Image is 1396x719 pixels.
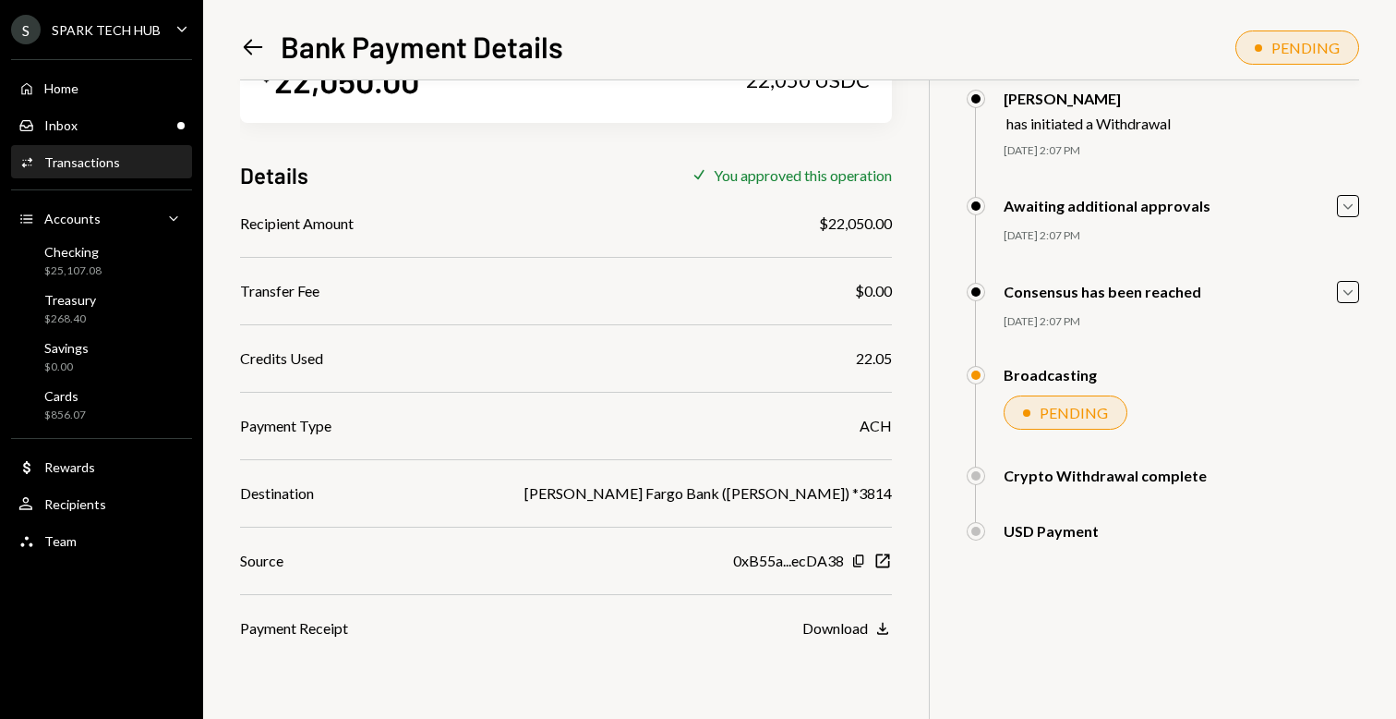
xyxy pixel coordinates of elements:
[802,619,868,637] div: Download
[44,340,89,356] div: Savings
[1271,39,1340,56] div: PENDING
[11,145,192,178] a: Transactions
[1004,314,1359,330] div: [DATE] 2:07 PM
[1004,366,1097,384] div: Broadcasting
[860,415,892,437] div: ACH
[44,154,120,170] div: Transactions
[44,311,96,327] div: $268.40
[856,347,892,370] div: 22.05
[44,263,102,279] div: $25,107.08
[44,292,96,308] div: Treasury
[44,117,78,133] div: Inbox
[44,533,77,549] div: Team
[281,28,563,65] h1: Bank Payment Details
[11,450,192,483] a: Rewards
[1004,197,1210,214] div: Awaiting additional approvals
[11,108,192,141] a: Inbox
[1004,90,1171,107] div: [PERSON_NAME]
[1004,522,1099,540] div: USD Payment
[11,383,192,427] a: Cards$856.07
[1004,467,1207,484] div: Crypto Withdrawal complete
[1004,143,1359,159] div: [DATE] 2:07 PM
[240,415,331,437] div: Payment Type
[240,347,323,370] div: Credits Used
[44,459,95,475] div: Rewards
[44,80,78,96] div: Home
[11,71,192,104] a: Home
[855,280,892,302] div: $0.00
[11,335,192,379] a: Savings$0.00
[44,496,106,512] div: Recipients
[819,213,892,235] div: $22,050.00
[44,211,101,226] div: Accounts
[11,487,192,520] a: Recipients
[240,550,283,572] div: Source
[11,524,192,557] a: Team
[1004,228,1359,244] div: [DATE] 2:07 PM
[240,617,348,640] div: Payment Receipt
[240,213,354,235] div: Recipient Amount
[240,482,314,505] div: Destination
[11,15,41,44] div: S
[1004,283,1201,300] div: Consensus has been reached
[44,408,86,423] div: $856.07
[11,286,192,331] a: Treasury$268.40
[240,160,308,190] h3: Details
[44,359,89,375] div: $0.00
[1040,404,1108,421] div: PENDING
[240,280,319,302] div: Transfer Fee
[11,201,192,235] a: Accounts
[1006,115,1171,132] div: has initiated a Withdrawal
[52,22,161,38] div: SPARK TECH HUB
[714,166,892,184] div: You approved this operation
[733,550,844,572] div: 0xB55a...ecDA38
[802,619,892,640] button: Download
[44,244,102,260] div: Checking
[11,238,192,283] a: Checking$25,107.08
[44,388,86,404] div: Cards
[524,482,892,505] div: [PERSON_NAME] Fargo Bank ([PERSON_NAME]) *3814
